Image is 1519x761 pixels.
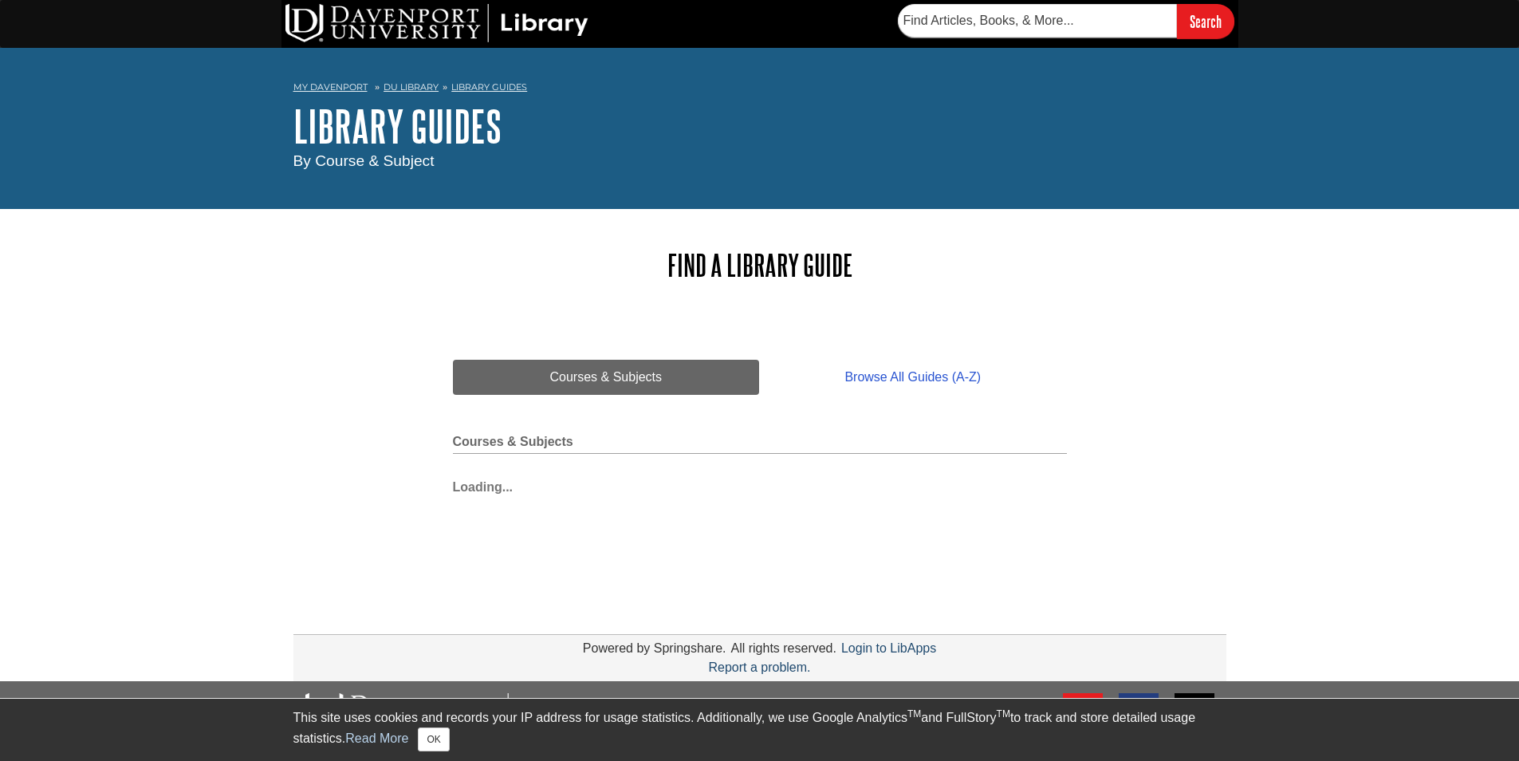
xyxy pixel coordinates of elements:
[293,150,1226,173] div: By Course & Subject
[1063,693,1103,748] a: E-mail
[907,708,921,720] sup: TM
[841,641,936,655] a: Login to LibApps
[1177,4,1234,38] input: Search
[898,4,1177,37] input: Find Articles, Books, & More...
[293,102,1226,150] h1: Library Guides
[1175,693,1214,748] a: FAQ
[1119,693,1159,748] a: Text
[285,4,588,42] img: DU Library
[293,708,1226,751] div: This site uses cookies and records your IP address for usage statistics. Additionally, we use Goo...
[580,641,729,655] div: Powered by Springshare.
[345,731,408,745] a: Read More
[293,81,368,94] a: My Davenport
[293,77,1226,102] nav: breadcrumb
[305,693,608,735] img: DU Libraries
[384,81,439,93] a: DU Library
[453,435,1067,454] h2: Courses & Subjects
[418,727,449,751] button: Close
[898,4,1234,38] form: Searches DU Library's articles, books, and more
[453,360,760,395] a: Courses & Subjects
[728,641,839,655] div: All rights reserved.
[451,81,527,93] a: Library Guides
[453,470,1067,497] div: Loading...
[708,660,810,674] a: Report a problem.
[453,249,1067,282] h2: Find a Library Guide
[997,708,1010,720] sup: TM
[759,360,1066,395] a: Browse All Guides (A-Z)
